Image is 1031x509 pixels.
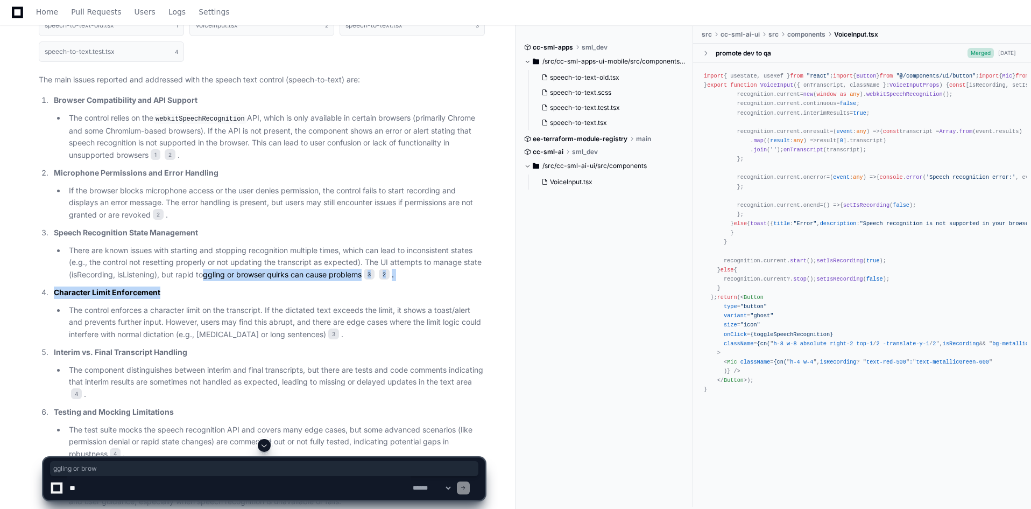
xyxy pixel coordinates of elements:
[724,340,753,347] span: className
[807,73,830,79] span: "react"
[724,303,737,310] span: type
[153,209,164,220] span: 2
[542,57,685,66] span: /src/cc-sml-apps-ui-mobile/src/components/speech-to-text
[524,157,685,175] button: /src/cc-sml-ai-ui/src/components
[45,48,115,55] h1: speech-to-text.test.tsx
[943,340,979,347] span: isRecording
[764,276,787,282] span: current
[840,137,843,144] span: 0
[54,288,160,297] strong: Character Limit Enforcement
[833,174,850,180] span: event
[325,21,328,30] span: 2
[793,220,816,227] span: "Error"
[721,30,760,39] span: cc-sml-ai-ui
[199,9,229,15] span: Settings
[66,245,485,281] li: There are known issues with starting and stopping recognition multiple times, which can lead to i...
[896,73,976,79] span: "@/components/ui/button"
[926,174,1015,180] span: 'Speech recognition error:'
[340,15,485,36] button: speech-to-text.tsx3
[770,147,776,153] span: ''
[830,340,853,347] span: right-2
[803,110,850,116] span: interimResults
[537,115,679,130] button: speech-to-text.tsx
[476,21,479,30] span: 3
[777,202,800,208] span: current
[54,95,197,104] strong: Browser Compatibility and API Support
[550,88,611,97] span: speech-to-text.scss
[717,377,747,384] span: </ >
[716,49,771,58] div: promote dev to qa
[856,128,866,135] span: any
[866,91,943,97] span: webkitSpeechRecognition
[54,347,187,357] strong: Interim vs. Final Transcript Handling
[740,322,760,328] span: "icon"
[940,128,956,135] span: Array
[840,91,846,97] span: as
[66,112,485,162] li: The control relies on the API, which is only available in certain browsers (primarily Chrome and ...
[753,137,763,144] span: map
[550,118,607,127] span: speech-to-text.tsx
[777,91,800,97] span: current
[704,359,992,374] span: < = " ", ? " " " " )} />
[54,228,198,237] strong: Speech Recognition State Management
[1002,73,1012,79] span: Mic
[53,464,475,473] span: ggling or brow
[135,9,156,15] span: Users
[724,377,744,384] span: Button
[537,100,679,115] button: speech-to-text.test.tsx
[880,73,893,79] span: from
[704,73,724,79] span: import
[833,174,863,180] span: :
[537,85,679,100] button: speech-to-text.scss
[753,147,767,153] span: join
[537,175,679,190] button: VoiceInput.tsx
[979,73,999,79] span: import
[71,9,121,15] span: Pull Requests
[836,128,853,135] span: event
[773,359,787,365] span: {cn(
[744,294,764,301] span: Button
[820,220,857,227] span: description
[533,148,563,156] span: cc-sml-ai
[853,174,863,180] span: any
[54,168,218,177] strong: Microphone Permissions and Error Handling
[36,9,58,15] span: Home
[790,359,800,365] span: h-4
[803,91,813,97] span: new
[151,149,160,160] span: 1
[797,82,940,88] span: { onTranscript, className }:
[189,15,335,36] button: VoiceInput.tsx2
[777,100,800,107] span: current
[328,329,339,339] span: 3
[787,30,825,39] span: components
[823,202,840,208] span: () =>
[893,202,909,208] span: false
[533,159,539,172] svg: Directory
[933,340,936,347] span: 2
[767,137,816,144] span: ( ) =>
[764,257,787,264] span: current
[949,82,966,88] span: const
[195,22,238,29] h1: VoiceInput.tsx
[883,128,900,135] span: const
[768,30,779,39] span: src
[176,21,178,30] span: 1
[995,128,1019,135] span: results
[537,70,679,85] button: speech-to-text-old.tsx
[724,322,737,328] span: size
[533,55,539,68] svg: Directory
[71,388,82,399] span: 4
[750,331,833,338] span: {toggleSpeechRecognition}
[909,359,913,365] span: :
[153,114,247,124] code: webkitSpeechRecognition
[54,407,174,416] strong: Testing and Mocking Limitations
[750,220,767,227] span: toast
[707,82,727,88] span: export
[803,202,820,208] span: onend
[793,276,807,282] span: stop
[770,137,790,144] span: result
[777,128,800,135] span: current
[959,128,973,135] span: from
[724,331,747,338] span: onClick
[168,9,186,15] span: Logs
